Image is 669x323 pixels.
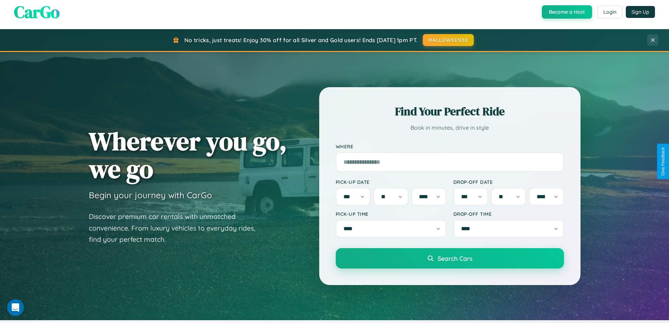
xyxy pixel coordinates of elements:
span: Search Cars [438,254,472,262]
h2: Find Your Perfect Ride [336,104,564,119]
h3: Begin your journey with CarGo [89,190,212,200]
p: Book in minutes, drive in style [336,123,564,133]
button: Login [597,6,622,18]
h1: Wherever you go, we go [89,127,287,183]
label: Drop-off Time [453,211,564,217]
label: Where [336,143,564,149]
div: Give Feedback [661,147,665,176]
span: CarGo [14,0,60,24]
p: Discover premium car rentals with unmatched convenience. From luxury vehicles to everyday rides, ... [89,211,264,245]
button: Become a Host [542,5,592,19]
button: Sign Up [626,6,655,18]
button: Search Cars [336,248,564,269]
iframe: Intercom live chat [7,299,24,316]
label: Pick-up Time [336,211,446,217]
span: No tricks, just treats! Enjoy 30% off for all Silver and Gold users! Ends [DATE] 1pm PT. [184,37,418,44]
button: HALLOWEEN30 [423,34,474,46]
label: Pick-up Date [336,179,446,185]
label: Drop-off Date [453,179,564,185]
